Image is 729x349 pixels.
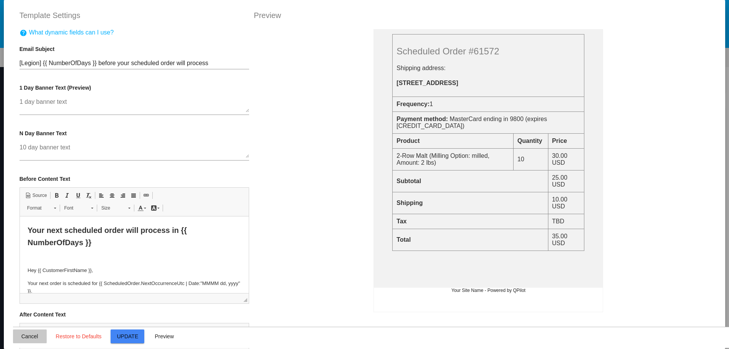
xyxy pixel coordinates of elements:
p: Your next order is scheduled for {{ ScheduledOrder.NextOccurrenceUtc | Date:"MMMM dd, yyyy" }}. [8,63,222,79]
button: Preview [147,329,181,343]
span: Preview [155,333,174,339]
span: Your next scheduled order will process in {{ NumberOfDays }} [8,10,167,30]
p: Hey {{ CustomerFirstName }}, [8,50,222,58]
button: Close dialog [13,329,47,343]
span: Restore to Defaults [56,333,102,339]
div: Preview [247,9,716,21]
button: Restore to Defaults [50,329,108,343]
span: Cancel [21,333,38,339]
div: Template Settings [13,9,248,21]
button: Update [111,329,144,343]
span: Update [117,333,139,339]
